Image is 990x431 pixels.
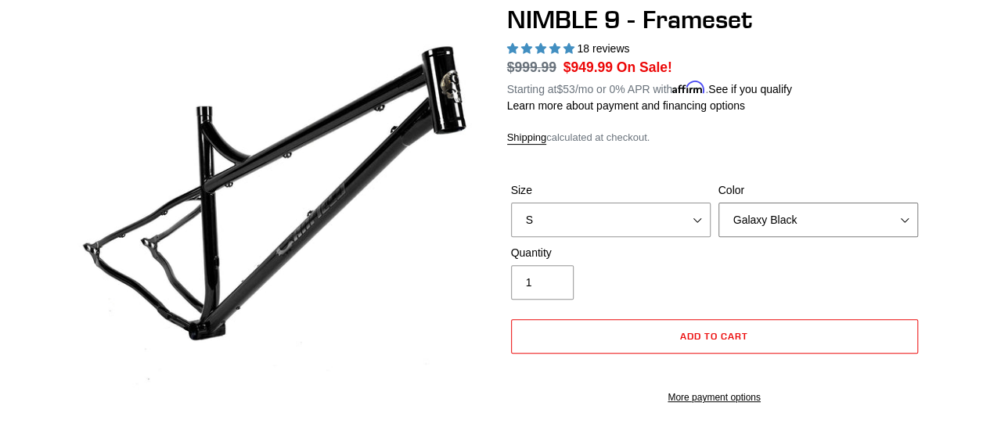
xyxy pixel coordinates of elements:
[511,245,711,261] label: Quantity
[507,42,578,55] span: 4.89 stars
[507,99,745,112] a: Learn more about payment and financing options
[556,83,574,95] span: $53
[511,182,711,199] label: Size
[563,59,613,75] span: $949.99
[617,57,672,77] span: On Sale!
[511,390,918,404] a: More payment options
[511,319,918,354] button: Add to cart
[708,83,792,95] a: See if you qualify - Learn more about Affirm Financing (opens in modal)
[577,42,629,55] span: 18 reviews
[507,130,922,145] div: calculated at checkout.
[718,182,918,199] label: Color
[680,330,748,342] span: Add to cart
[507,5,922,34] h1: NIMBLE 9 - Frameset
[672,81,705,94] span: Affirm
[507,131,547,145] a: Shipping
[507,59,556,75] s: $999.99
[507,77,792,98] p: Starting at /mo or 0% APR with .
